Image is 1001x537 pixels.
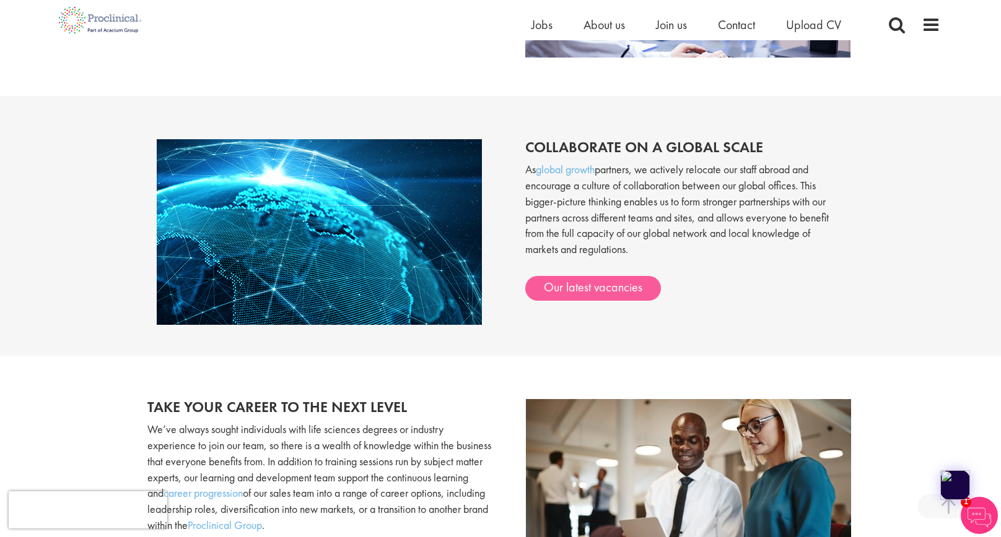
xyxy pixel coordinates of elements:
a: Our latest vacancies [525,276,661,301]
a: career progression [164,486,243,500]
a: Jobs [531,17,553,33]
h2: Collaborate on a global scale [525,139,844,155]
iframe: reCAPTCHA [9,491,167,528]
span: 1 [961,497,971,507]
img: Chatbot [961,497,998,534]
a: Join us [656,17,687,33]
a: Contact [718,17,755,33]
img: app-logo.png [940,470,970,500]
a: global growth [536,162,595,176]
a: Proclinical Group [188,518,262,532]
p: As partners, we actively relocate our staff abroad and encourage a culture of collaboration betwe... [525,161,844,269]
h2: Take your career to the next level [147,399,491,415]
a: About us [584,17,625,33]
p: We’ve always sought individuals with life sciences degrees or industry experience to join our tea... [147,421,491,533]
a: Upload CV [786,17,841,33]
